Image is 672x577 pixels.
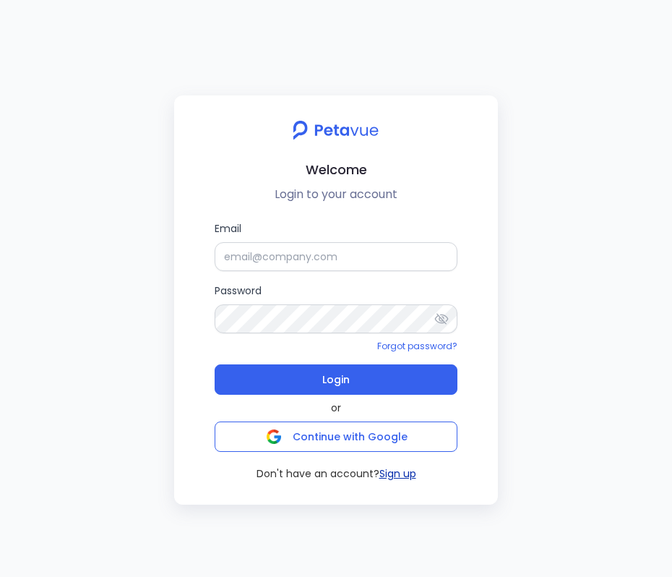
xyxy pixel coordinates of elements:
button: Sign up [379,466,416,482]
p: Login to your account [186,186,486,203]
span: Continue with Google [293,429,408,444]
button: Login [215,364,457,395]
input: Email [215,242,457,271]
label: Password [215,283,457,333]
button: Continue with Google [215,422,457,452]
span: Don't have an account? [257,466,379,482]
label: Email [215,221,457,271]
input: Password [215,304,457,333]
img: petavue logo [283,113,388,148]
span: or [331,401,341,416]
h2: Welcome [186,159,486,180]
a: Forgot password? [377,340,457,352]
span: Login [322,369,350,390]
